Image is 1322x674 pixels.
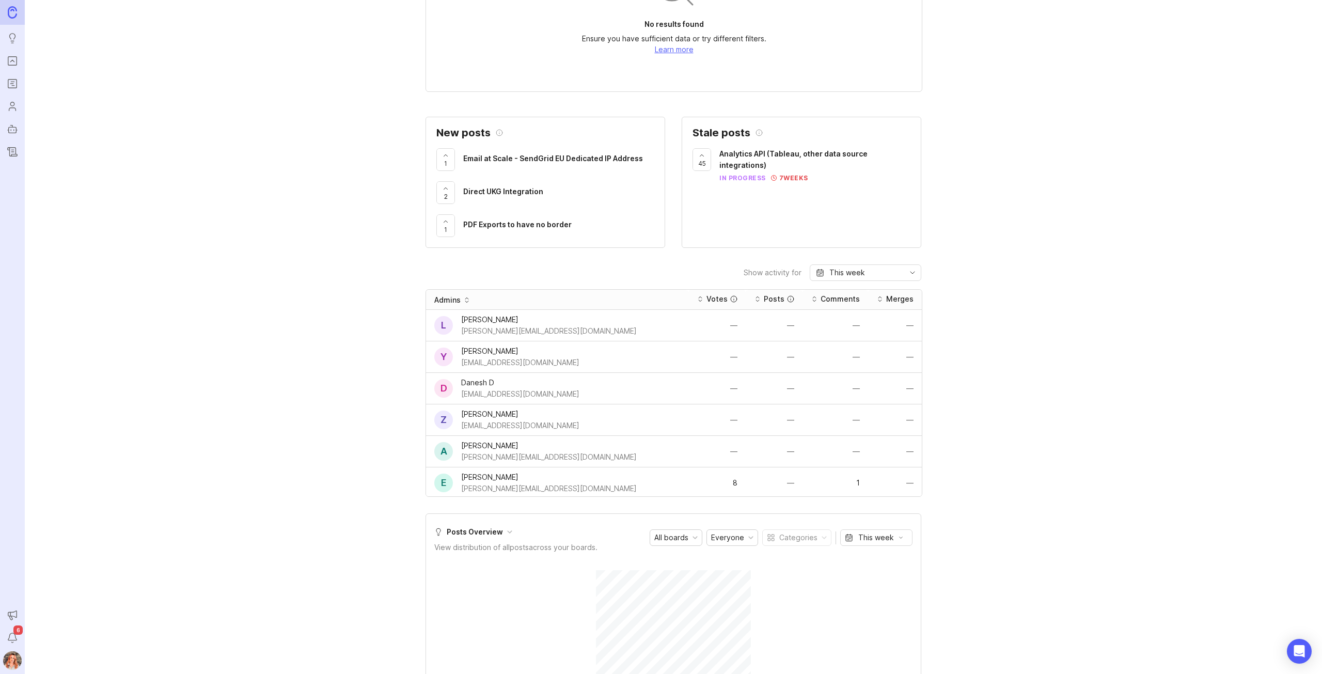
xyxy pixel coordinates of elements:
[434,411,453,429] div: Z
[436,181,455,204] button: 2
[3,74,22,93] a: Roadmaps
[719,148,910,182] a: Analytics API (Tableau, other data source integrations)in progress7weeks
[434,295,461,305] div: Admins
[876,385,914,392] div: —
[764,294,784,304] div: Posts
[444,192,448,201] span: 2
[697,416,737,424] div: —
[582,34,766,44] p: Ensure you have sufficient data or try different filters.
[886,294,914,304] div: Merges
[436,148,455,171] button: 1
[3,120,22,138] a: Autopilot
[811,322,860,329] div: —
[461,325,637,337] div: [PERSON_NAME][EMAIL_ADDRESS][DOMAIN_NAME]
[434,379,453,398] div: D
[436,128,491,138] h2: New posts
[463,186,654,200] a: Direct UKG Integration
[821,294,860,304] div: Comments
[744,269,801,276] div: Show activity for
[3,606,22,624] button: Announcements
[719,174,766,182] div: in progress
[436,214,455,237] button: 1
[434,316,453,335] div: L
[461,440,637,451] div: [PERSON_NAME]
[754,479,794,487] div: —
[693,128,750,138] h2: Stale posts
[463,219,654,233] a: PDF Exports to have no border
[461,377,579,388] div: Danesh D
[461,420,579,431] div: [EMAIL_ADDRESS][DOMAIN_NAME]
[434,348,453,366] div: Y
[754,322,794,329] div: —
[3,29,22,48] a: Ideas
[894,534,908,542] svg: toggle icon
[811,353,860,360] div: —
[13,625,23,635] span: 6
[876,353,914,360] div: —
[3,97,22,116] a: Users
[706,294,728,304] div: Votes
[463,220,572,229] span: PDF Exports to have no border
[463,187,543,196] span: Direct UKG Integration
[461,483,637,494] div: [PERSON_NAME][EMAIL_ADDRESS][DOMAIN_NAME]
[697,385,737,392] div: —
[904,269,921,277] svg: toggle icon
[697,353,737,360] div: —
[434,474,453,492] div: E
[461,346,579,357] div: [PERSON_NAME]
[434,526,503,538] div: Posts Overview
[655,45,694,54] a: Learn more
[771,175,777,181] img: svg+xml;base64,PHN2ZyB3aWR0aD0iMTEiIGhlaWdodD0iMTEiIGZpbGw9Im5vbmUiIHhtbG5zPSJodHRwOi8vd3d3LnczLm...
[654,532,688,543] div: All boards
[829,267,865,278] div: This week
[811,448,860,455] div: —
[779,532,817,543] div: Categories
[876,479,914,487] div: —
[811,479,860,487] div: 1
[876,322,914,329] div: —
[3,52,22,70] a: Portal
[697,322,737,329] div: —
[1287,639,1312,664] div: Open Intercom Messenger
[461,472,637,483] div: [PERSON_NAME]
[858,532,894,543] div: This week
[719,149,868,169] span: Analytics API (Tableau, other data source integrations)
[754,448,794,455] div: —
[876,416,914,424] div: —
[463,154,643,163] span: Email at Scale - SendGrid EU Dedicated IP Address
[693,148,711,171] button: 45
[461,451,637,463] div: [PERSON_NAME][EMAIL_ADDRESS][DOMAIN_NAME]
[434,542,597,553] div: View distribution of all posts across your boards.
[811,385,860,392] div: —
[754,385,794,392] div: —
[461,314,637,325] div: [PERSON_NAME]
[777,174,808,182] div: 7 weeks
[461,388,579,400] div: [EMAIL_ADDRESS][DOMAIN_NAME]
[3,629,22,647] button: Notifications
[754,416,794,424] div: —
[711,532,744,543] div: Everyone
[444,159,447,168] span: 1
[463,153,654,167] a: Email at Scale - SendGrid EU Dedicated IP Address
[811,416,860,424] div: —
[697,448,737,455] div: —
[876,448,914,455] div: —
[461,409,579,420] div: [PERSON_NAME]
[698,159,706,168] span: 45
[434,442,453,461] div: A
[461,357,579,368] div: [EMAIL_ADDRESS][DOMAIN_NAME]
[754,353,794,360] div: —
[8,6,17,18] img: Canny Home
[3,143,22,161] a: Changelog
[3,651,22,670] button: Bronwen W
[697,479,737,487] div: 8
[644,19,704,29] p: No results found
[444,225,447,234] span: 1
